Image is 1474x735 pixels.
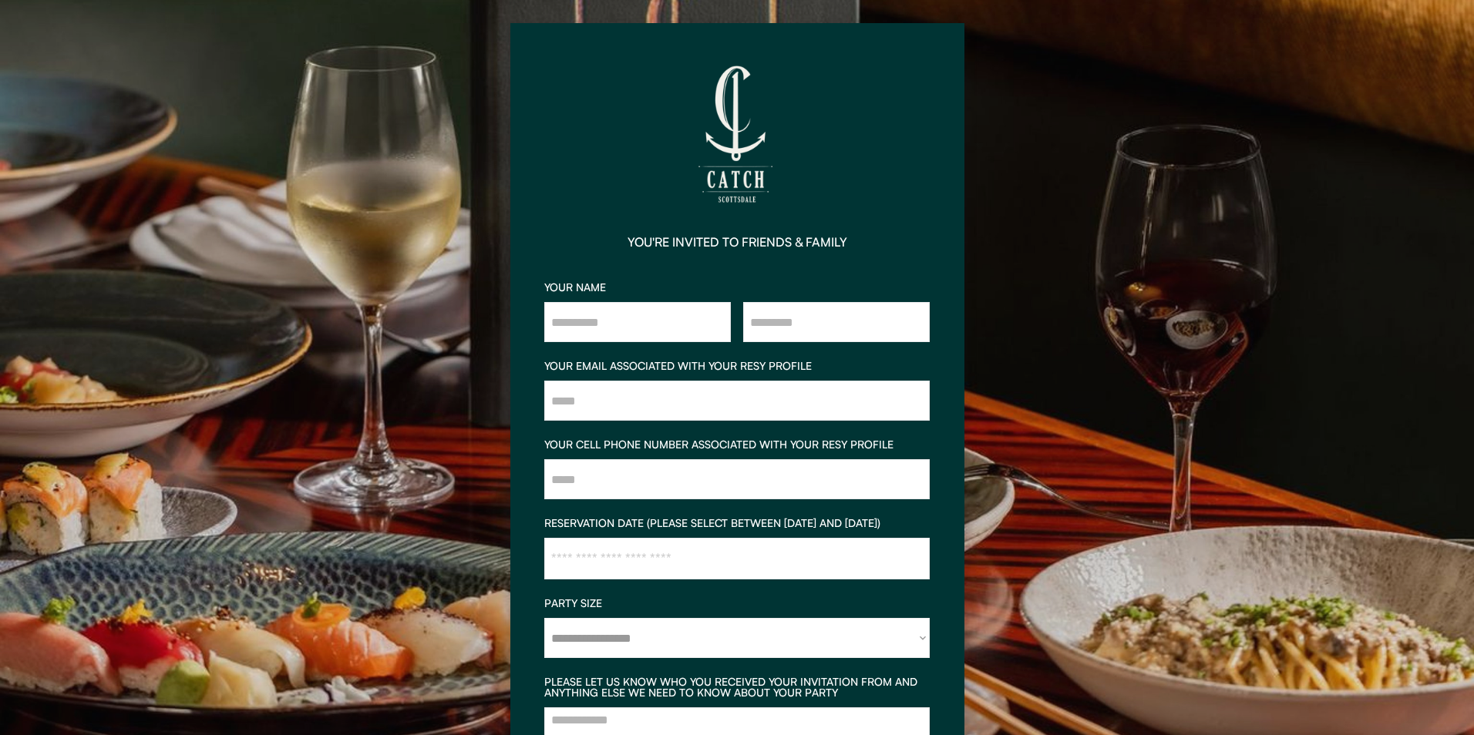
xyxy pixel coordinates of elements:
div: RESERVATION DATE (PLEASE SELECT BETWEEN [DATE] AND [DATE]) [544,518,930,529]
div: PARTY SIZE [544,598,930,609]
div: PLEASE LET US KNOW WHO YOU RECEIVED YOUR INVITATION FROM AND ANYTHING ELSE WE NEED TO KNOW ABOUT ... [544,676,930,698]
div: YOUR EMAIL ASSOCIATED WITH YOUR RESY PROFILE [544,361,930,371]
div: YOU'RE INVITED TO FRIENDS & FAMILY [628,236,847,248]
div: YOUR CELL PHONE NUMBER ASSOCIATED WITH YOUR RESY PROFILE [544,439,930,450]
div: YOUR NAME [544,282,930,293]
img: CATCH%20SCOTTSDALE_Logo%20Only.png [660,57,814,211]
